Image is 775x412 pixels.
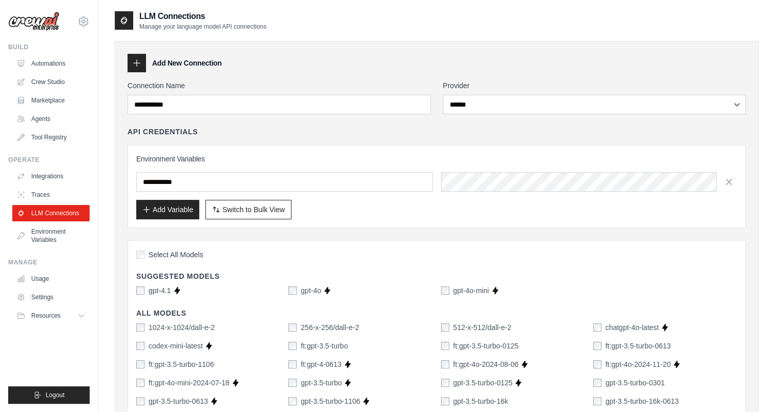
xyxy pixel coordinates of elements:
input: gpt-3.5-turbo-0613 [136,397,144,405]
input: gpt-3.5-turbo-16k [441,397,449,405]
label: 1024-x-1024/dall-e-2 [149,322,215,333]
input: gpt-3.5-turbo-16k-0613 [593,397,601,405]
label: gpt-4o [301,285,321,296]
label: gpt-4.1 [149,285,171,296]
p: Manage your language model API connections [139,23,266,31]
img: Logo [8,12,59,31]
label: ft:gpt-3.5-turbo-0125 [453,341,519,351]
label: codex-mini-latest [149,341,203,351]
input: ft:gpt-4-0613 [288,360,297,368]
button: Add Variable [136,200,199,219]
input: Select All Models [136,251,144,259]
label: Connection Name [128,80,431,91]
input: ft:gpt-3.5-turbo-1106 [136,360,144,368]
label: ft:gpt-4o-mini-2024-07-18 [149,378,229,388]
input: gpt-4.1 [136,286,144,295]
label: chatgpt-4o-latest [605,322,659,333]
a: Automations [12,55,90,72]
label: gpt-4o-mini [453,285,489,296]
h4: API Credentials [128,127,198,137]
input: ft:gpt-4o-2024-08-06 [441,360,449,368]
label: 256-x-256/dall-e-2 [301,322,359,333]
input: gpt-3.5-turbo-0301 [593,379,601,387]
label: ft:gpt-3.5-turbo-0613 [605,341,671,351]
h3: Add New Connection [152,58,222,68]
h4: Suggested Models [136,271,737,281]
a: Agents [12,111,90,127]
a: Settings [12,289,90,305]
label: 512-x-512/dall-e-2 [453,322,512,333]
input: ft:gpt-3.5-turbo-0613 [593,342,601,350]
div: Build [8,43,90,51]
button: Logout [8,386,90,404]
label: ft:gpt-4o-2024-08-06 [453,359,519,369]
a: LLM Connections [12,205,90,221]
span: Switch to Bulk View [222,204,285,215]
label: gpt-3.5-turbo-1106 [301,396,360,406]
input: codex-mini-latest [136,342,144,350]
input: gpt-3.5-turbo [288,379,297,387]
label: ft:gpt-4-0613 [301,359,341,369]
label: gpt-3.5-turbo-16k [453,396,508,406]
input: ft:gpt-4o-2024-11-20 [593,360,601,368]
label: ft:gpt-3.5-turbo-1106 [149,359,214,369]
input: ft:gpt-3.5-turbo [288,342,297,350]
h4: All Models [136,308,737,318]
input: gpt-3.5-turbo-1106 [288,397,297,405]
label: Provider [443,80,746,91]
div: Manage [8,258,90,266]
span: Select All Models [149,250,203,260]
input: gpt-4o [288,286,297,295]
label: gpt-3.5-turbo-0125 [453,378,513,388]
a: Marketplace [12,92,90,109]
input: 256-x-256/dall-e-2 [288,323,297,332]
a: Usage [12,271,90,287]
input: chatgpt-4o-latest [593,323,601,332]
label: gpt-3.5-turbo-16k-0613 [605,396,679,406]
input: 1024-x-1024/dall-e-2 [136,323,144,332]
label: gpt-3.5-turbo-0613 [149,396,208,406]
a: Tool Registry [12,129,90,146]
h2: LLM Connections [139,10,266,23]
span: Logout [46,391,65,399]
input: 512-x-512/dall-e-2 [441,323,449,332]
button: Switch to Bulk View [205,200,291,219]
label: gpt-3.5-turbo-0301 [605,378,665,388]
input: ft:gpt-3.5-turbo-0125 [441,342,449,350]
a: Traces [12,187,90,203]
input: gpt-3.5-turbo-0125 [441,379,449,387]
label: gpt-3.5-turbo [301,378,342,388]
label: ft:gpt-4o-2024-11-20 [605,359,671,369]
button: Resources [12,307,90,324]
a: Environment Variables [12,223,90,248]
a: Crew Studio [12,74,90,90]
a: Integrations [12,168,90,184]
input: gpt-4o-mini [441,286,449,295]
h3: Environment Variables [136,154,737,164]
input: ft:gpt-4o-mini-2024-07-18 [136,379,144,387]
div: Operate [8,156,90,164]
span: Resources [31,312,60,320]
label: ft:gpt-3.5-turbo [301,341,348,351]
